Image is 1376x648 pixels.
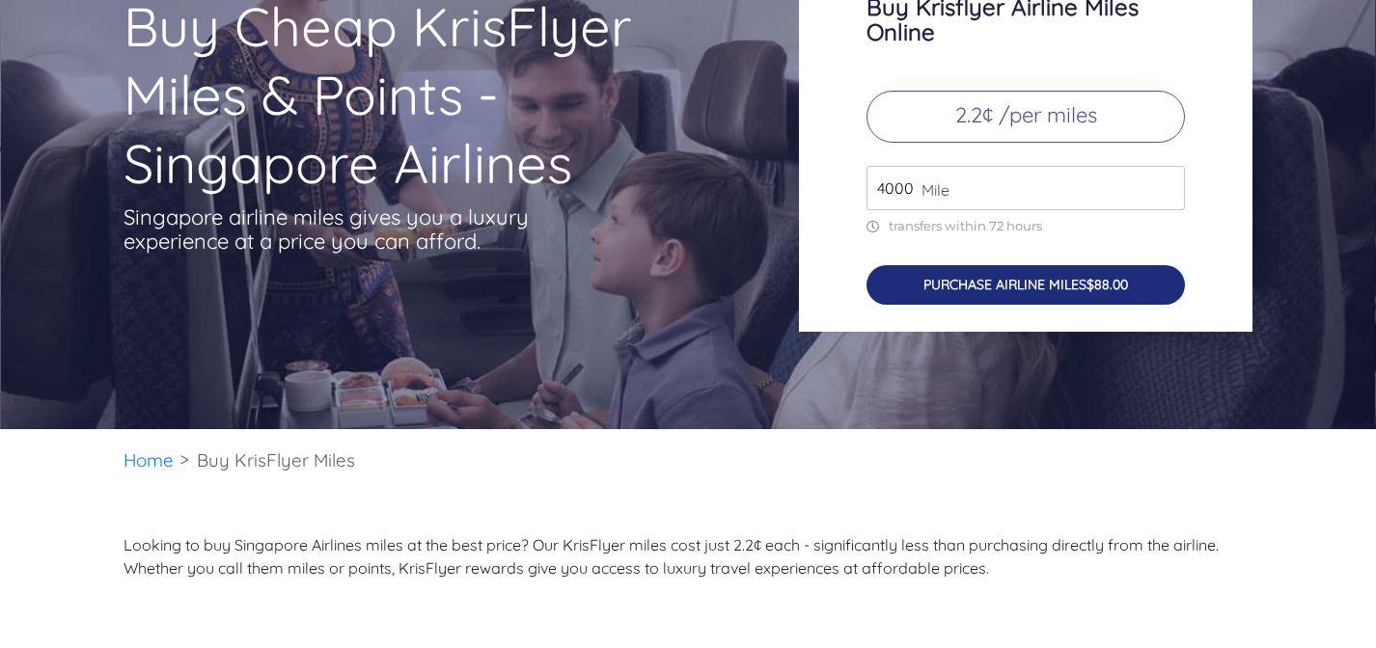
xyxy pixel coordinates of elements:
button: PURCHASE AIRLINE MILES$88.00 [867,265,1185,305]
p: 2.2¢ /per miles [867,91,1185,143]
p: Looking to buy Singapore Airlines miles at the best price? Our KrisFlyer miles cost just 2.2¢ eac... [124,533,1252,580]
p: transfers within 72 hours [867,218,1185,234]
span: $88.00 [1087,276,1128,293]
p: Singapore airline miles gives you a luxury experience at a price you can afford. [124,205,558,254]
li: Buy KrisFlyer Miles [187,429,365,492]
a: Home [124,448,174,472]
span: Mile [912,178,949,202]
